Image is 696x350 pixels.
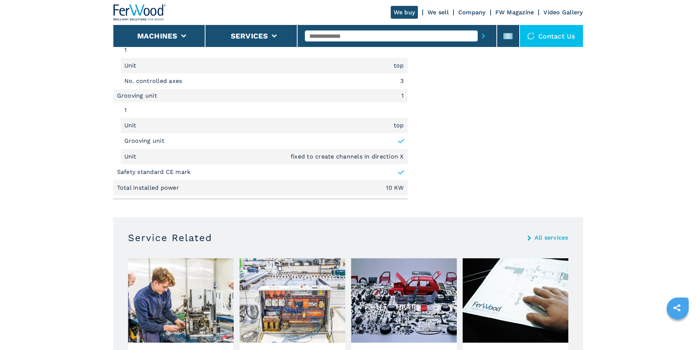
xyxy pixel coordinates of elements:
img: image [240,258,345,343]
h3: Service Related [128,232,212,244]
p: 1 [124,46,129,54]
a: We buy [391,6,418,19]
img: Contact us [527,32,535,40]
p: Safety standard CE mark [117,168,191,176]
p: Grooving unit [124,137,164,145]
img: image [463,258,568,343]
em: 1 [401,93,404,99]
button: submit-button [478,28,489,44]
em: 3 [400,78,404,84]
em: 10 KW [386,185,404,191]
a: FW Magazine [495,9,534,16]
img: image [351,258,457,343]
button: Services [231,32,268,40]
a: Company [458,9,486,16]
a: sharethis [668,299,686,317]
em: top [394,123,404,128]
p: Unit [124,121,138,130]
button: Machines [137,32,178,40]
a: All services [535,235,568,241]
img: Ferwood [113,4,166,21]
em: top [394,63,404,69]
p: Unit [124,62,138,70]
p: No. controlled axes [124,77,184,85]
div: Contact us [520,25,583,47]
p: 1 [124,106,129,114]
p: Total installed power [117,184,181,192]
iframe: Chat [665,317,690,344]
a: We sell [427,9,449,16]
p: Unit [124,153,138,161]
li: Grooving unit [113,89,408,102]
img: image [128,258,234,343]
em: fixed to create channels in direction X [291,154,404,160]
a: Video Gallery [543,9,583,16]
